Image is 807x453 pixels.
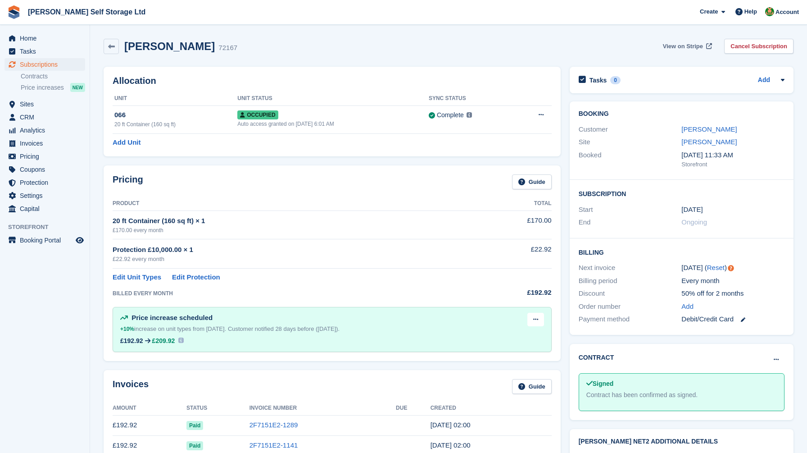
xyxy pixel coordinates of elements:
a: menu [5,150,85,163]
span: View on Stripe [663,42,703,51]
div: Billing period [579,276,682,286]
div: [DATE] ( ) [681,263,784,273]
span: Occupied [237,110,278,119]
a: menu [5,98,85,110]
h2: Billing [579,247,784,256]
span: Storefront [8,223,90,232]
div: 0 [610,76,621,84]
div: Complete [437,110,464,120]
span: Create [700,7,718,16]
a: menu [5,163,85,176]
span: Protection [20,176,74,189]
h2: Booking [579,110,784,118]
a: menu [5,32,85,45]
div: Protection £10,000.00 × 1 [113,245,470,255]
span: Settings [20,189,74,202]
span: Paid [186,441,203,450]
div: +10% [120,325,134,334]
span: Ongoing [681,218,707,226]
div: 066 [114,110,237,120]
span: Price increases [21,83,64,92]
img: Joshua Wild [765,7,774,16]
th: Created [431,401,552,416]
a: Price increases NEW [21,82,85,92]
span: Invoices [20,137,74,150]
span: CRM [20,111,74,124]
a: menu [5,124,85,137]
div: Next invoice [579,263,682,273]
a: Contracts [21,72,85,81]
th: Due [396,401,431,416]
a: menu [5,176,85,189]
div: Debit/Credit Card [681,314,784,325]
img: stora-icon-8386f47178a22dfd0bd8f6a31ec36ba5ce8667c1dd55bd0f319d3a0aa187defe.svg [7,5,21,19]
h2: Allocation [113,76,552,86]
th: Invoice Number [249,401,396,416]
a: menu [5,45,85,58]
time: 2025-08-11 01:00:28 UTC [431,421,471,429]
span: Help [744,7,757,16]
span: Home [20,32,74,45]
div: £22.92 every month [113,255,470,264]
a: Guide [512,174,552,189]
a: menu [5,202,85,215]
a: 2F7151E2-1289 [249,421,298,429]
div: Order number [579,302,682,312]
div: End [579,217,682,228]
span: £209.92 [152,337,175,344]
h2: Tasks [589,76,607,84]
div: Start [579,205,682,215]
div: BILLED EVERY MONTH [113,289,470,297]
span: Analytics [20,124,74,137]
span: Customer notified 28 days before ([DATE]). [228,325,340,332]
a: Edit Protection [172,272,220,283]
h2: Pricing [113,174,143,189]
h2: Subscription [579,189,784,198]
a: Cancel Subscription [724,39,793,54]
a: menu [5,189,85,202]
a: [PERSON_NAME] [681,125,737,133]
div: Contract has been confirmed as signed. [586,390,777,400]
td: £170.00 [470,210,551,239]
div: Storefront [681,160,784,169]
div: Signed [586,379,777,389]
a: Add [758,75,770,86]
a: menu [5,234,85,247]
span: Subscriptions [20,58,74,71]
th: Unit [113,92,237,106]
div: 50% off for 2 months [681,288,784,299]
a: Preview store [74,235,85,246]
div: Booked [579,150,682,169]
th: Sync Status [429,92,514,106]
div: £192.92 [120,337,143,344]
td: £22.92 [470,239,551,269]
div: Discount [579,288,682,299]
a: Guide [512,379,552,394]
div: Site [579,137,682,147]
img: icon-info-grey-7440780725fd019a000dd9b08b2336e03edf1995a4989e88bcd33f0948082b44.svg [467,112,472,118]
a: Reset [707,264,725,271]
h2: [PERSON_NAME] [124,40,215,52]
div: £192.92 [470,288,551,298]
span: increase on unit types from [DATE]. [120,325,226,332]
span: Booking Portal [20,234,74,247]
div: Payment method [579,314,682,325]
span: Account [775,8,799,17]
span: Price increase scheduled [131,314,213,321]
span: Paid [186,421,203,430]
div: £170.00 every month [113,226,470,234]
div: [DATE] 11:33 AM [681,150,784,160]
th: Total [470,197,551,211]
time: 2025-02-11 01:00:00 UTC [681,205,703,215]
a: [PERSON_NAME] [681,138,737,146]
a: Add [681,302,694,312]
a: menu [5,58,85,71]
a: Add Unit [113,137,141,148]
h2: Contract [579,353,614,362]
a: menu [5,137,85,150]
th: Unit Status [237,92,429,106]
span: Coupons [20,163,74,176]
div: 72167 [218,43,237,53]
div: 20 ft Container (160 sq ft) × 1 [113,216,470,226]
th: Product [113,197,470,211]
